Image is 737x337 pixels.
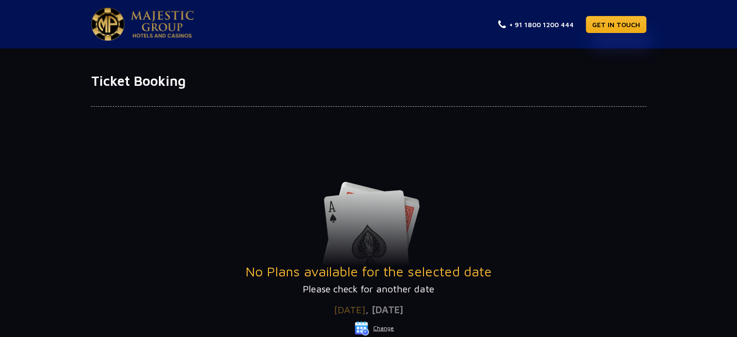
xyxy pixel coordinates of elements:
[91,8,125,41] img: Majestic Pride
[586,16,646,33] a: GET IN TOUCH
[354,321,394,336] button: Change
[91,282,646,296] p: Please check for another date
[131,11,194,38] img: Majestic Pride
[334,304,365,315] span: [DATE]
[498,19,574,30] a: + 91 1800 1200 444
[365,304,403,315] span: , [DATE]
[91,263,646,280] h3: No Plans available for the selected date
[91,73,646,89] h1: Ticket Booking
